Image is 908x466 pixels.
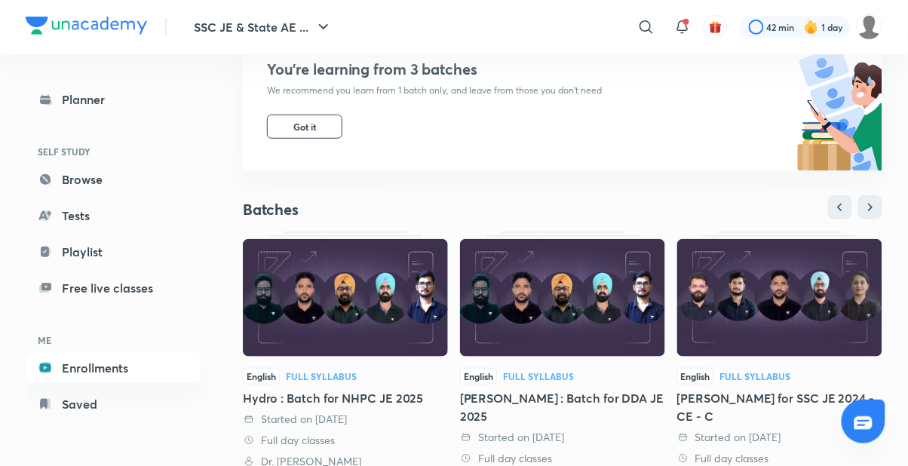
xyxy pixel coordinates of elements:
a: Company Logo [26,17,147,38]
img: Munna Singh [857,14,882,40]
span: English [243,368,280,385]
img: streak [804,20,819,35]
button: Got it [267,115,342,139]
p: We recommend you learn from 1 batch only, and leave from those you don’t need [267,84,602,97]
div: Started on 29 Feb 2024 [677,430,882,445]
div: Full day classes [460,451,665,466]
div: Full day classes [677,451,882,466]
div: [PERSON_NAME] : Batch for DDA JE 2025 [460,389,665,425]
img: Company Logo [26,17,147,35]
a: Browse [26,164,201,195]
button: avatar [704,15,728,39]
h4: You’re learning from 3 batches [267,60,602,78]
img: avatar [709,20,722,34]
div: Started on 25 Sept 2025 [243,412,448,427]
img: Thumbnail [243,239,448,357]
span: English [460,368,497,385]
div: [PERSON_NAME] for SSC JE 2024 - CE - C [677,389,882,425]
a: Saved [26,389,201,419]
a: Playlist [26,237,201,267]
span: English [677,368,714,385]
img: Thumbnail [460,239,665,357]
button: SSC JE & State AE ... [185,12,342,42]
h6: SELF STUDY [26,139,201,164]
span: Got it [293,121,316,133]
div: Full Syllabus [286,372,357,381]
a: Planner [26,84,201,115]
h6: ME [26,327,201,353]
div: Full day classes [243,433,448,448]
img: Thumbnail [677,239,882,357]
div: Full Syllabus [720,372,791,381]
div: Hydro : Batch for NHPC JE 2025 [243,389,448,407]
a: Tests [26,201,201,231]
div: Full Syllabus [503,372,574,381]
h4: Batches [243,200,563,219]
div: Started on 25 Sept 2025 [460,430,665,445]
img: batch [797,42,882,171]
a: Enrollments [26,353,201,383]
a: Free live classes [26,273,201,303]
